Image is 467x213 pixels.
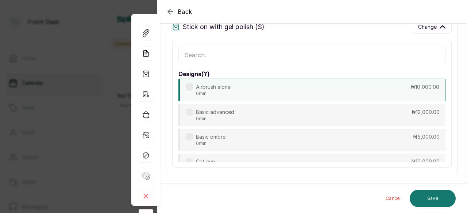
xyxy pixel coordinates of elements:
[196,116,234,122] p: 0min
[412,20,452,34] button: Change
[413,133,440,141] p: ₦5,000.00
[412,109,440,116] p: ₦12,000.00
[178,7,192,16] span: Back
[182,22,265,32] p: Stick on with gel polish (S)
[178,46,445,64] input: Search.
[196,141,225,146] p: 0min
[380,190,407,207] button: Cancel
[166,7,192,16] button: Back
[411,158,440,165] p: ₦10,000.00
[196,83,231,91] p: Airbrush alone
[196,133,225,141] p: Basic ombre
[178,70,445,79] h3: designs ( 7 )
[196,158,215,165] p: Cat eye
[411,83,439,91] p: ₦10,000.00
[418,23,437,31] span: Change
[196,109,234,116] p: Basic advanced
[196,91,231,96] p: 0min
[410,190,456,207] button: Save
